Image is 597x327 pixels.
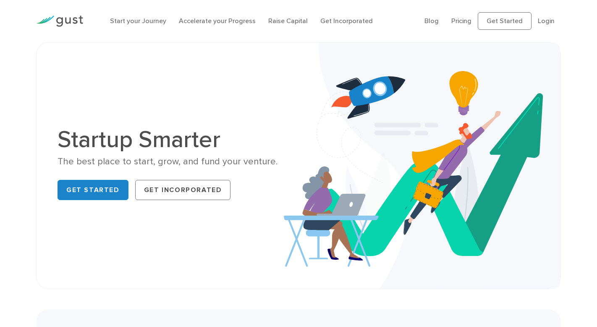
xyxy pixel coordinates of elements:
a: Get Started [58,180,128,200]
h1: Startup Smarter [58,128,292,151]
img: Startup Smarter Hero [284,42,560,289]
img: Gust Logo [36,16,83,27]
a: Accelerate your Progress [179,17,256,25]
a: Pricing [451,17,471,25]
a: Get Incorporated [320,17,373,25]
a: Login [538,17,555,25]
div: The best place to start, grow, and fund your venture. [58,156,292,168]
a: Raise Capital [268,17,308,25]
a: Blog [424,17,439,25]
a: Get Started [478,12,532,30]
a: Start your Journey [110,17,166,25]
a: Get Incorporated [135,180,231,200]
